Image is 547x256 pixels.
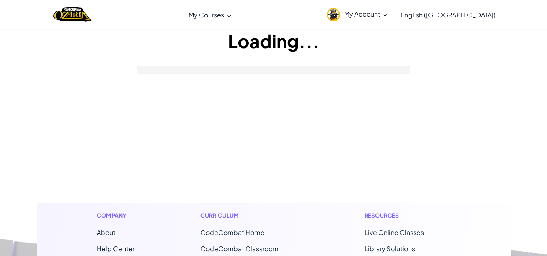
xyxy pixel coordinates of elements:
img: Home [53,6,91,23]
a: My Account [323,2,392,27]
a: Ozaria by CodeCombat logo [53,6,91,23]
img: avatar [327,8,340,21]
a: English ([GEOGRAPHIC_DATA]) [396,4,500,25]
a: Live Online Classes [364,228,424,237]
span: CodeCombat Home [200,228,264,237]
a: Help Center [97,244,134,253]
span: English ([GEOGRAPHIC_DATA]) [400,11,496,19]
h1: Curriculum [200,211,298,220]
span: My Courses [189,11,224,19]
h1: Resources [364,211,451,220]
a: About [97,228,115,237]
a: Library Solutions [364,244,415,253]
a: My Courses [185,4,236,25]
span: My Account [344,10,387,18]
h1: Company [97,211,134,220]
a: CodeCombat Classroom [200,244,279,253]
